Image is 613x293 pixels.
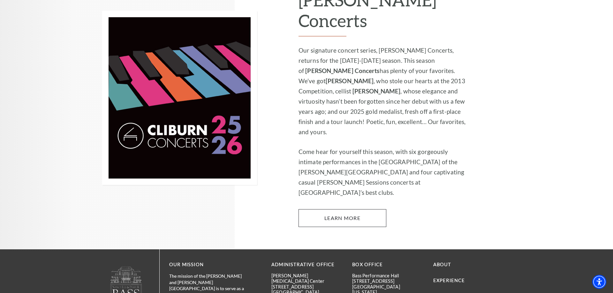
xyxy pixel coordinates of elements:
img: 2025-2026 Cliburn Concerts [102,11,257,185]
p: Administrative Office [271,261,343,269]
p: OUR MISSION [169,261,249,269]
div: Accessibility Menu [592,275,606,289]
a: Experience [433,278,465,283]
a: Learn More 2025-2026 Cliburn Concerts [299,209,386,227]
p: Come hear for yourself this season, with six gorgeously intimate performances in the [GEOGRAPHIC_... [299,147,469,198]
p: [STREET_ADDRESS] [352,278,423,284]
p: BOX OFFICE [352,261,423,269]
p: [PERSON_NAME][MEDICAL_DATA] Center [271,273,343,284]
a: About [433,262,451,267]
strong: [PERSON_NAME] [326,77,374,84]
p: Our signature concert series, [PERSON_NAME] Concerts, returns for the [DATE]-[DATE] season. This ... [299,45,469,137]
strong: [PERSON_NAME] Concerts [305,67,379,74]
p: [STREET_ADDRESS] [271,284,343,289]
strong: [PERSON_NAME] [352,87,400,95]
p: Bass Performance Hall [352,273,423,278]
